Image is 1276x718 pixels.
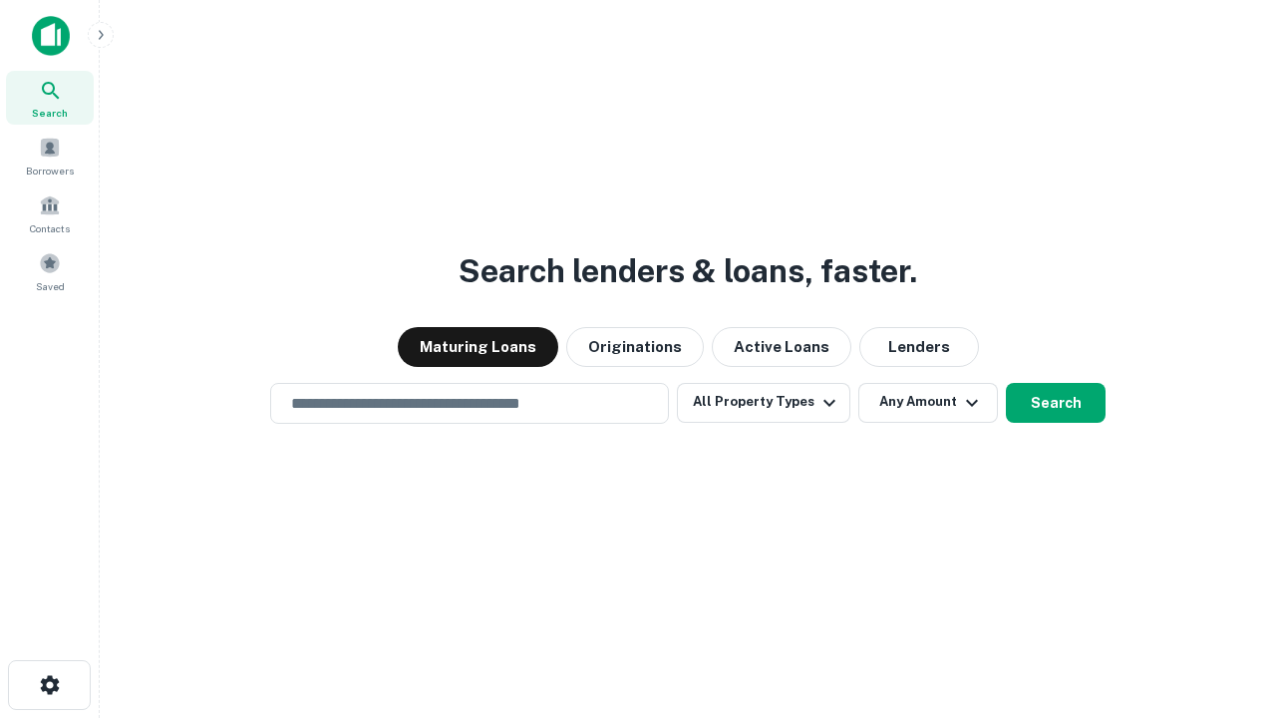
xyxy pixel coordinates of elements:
[398,327,558,367] button: Maturing Loans
[1006,383,1106,423] button: Search
[6,244,94,298] a: Saved
[36,278,65,294] span: Saved
[1176,558,1276,654] iframe: Chat Widget
[6,129,94,182] a: Borrowers
[32,16,70,56] img: capitalize-icon.png
[677,383,850,423] button: All Property Types
[6,186,94,240] a: Contacts
[6,71,94,125] a: Search
[566,327,704,367] button: Originations
[30,220,70,236] span: Contacts
[32,105,68,121] span: Search
[859,327,979,367] button: Lenders
[459,247,917,295] h3: Search lenders & loans, faster.
[712,327,851,367] button: Active Loans
[26,163,74,179] span: Borrowers
[858,383,998,423] button: Any Amount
